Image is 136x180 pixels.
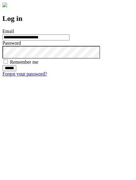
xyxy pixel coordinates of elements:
[2,71,47,76] a: Forgot your password?
[2,29,14,34] label: Email
[10,59,38,65] label: Remember me
[2,40,21,46] label: Password
[2,2,7,7] img: logo-4e3dc11c47720685a147b03b5a06dd966a58ff35d612b21f08c02c0306f2b779.png
[2,14,134,23] h2: Log in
